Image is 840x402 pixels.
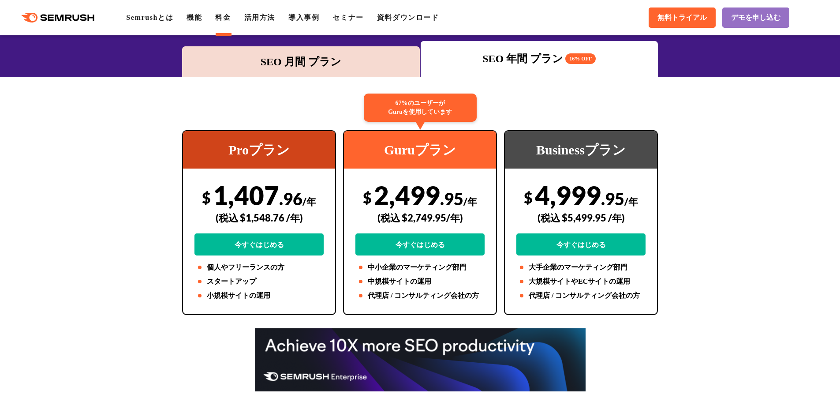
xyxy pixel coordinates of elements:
[516,233,646,255] a: 今すぐはじめる
[649,8,716,28] a: 無料トライアル
[187,54,415,70] div: SEO 月間 プラン
[657,13,707,23] span: 無料トライアル
[355,262,485,273] li: 中小企業のマーケティング部門
[516,202,646,233] div: (税込 $5,499.95 /年)
[505,131,657,169] div: Businessプラン
[288,14,319,21] a: 導入事例
[516,180,646,255] div: 4,999
[355,233,485,255] a: 今すぐはじめる
[364,94,477,122] div: 67%のユーザーが Guruを使用しています
[244,14,275,21] a: 活用方法
[624,195,638,207] span: /年
[215,14,231,21] a: 料金
[183,131,335,169] div: Proプラン
[194,262,324,273] li: 個人やフリーランスの方
[187,14,202,21] a: 機能
[516,276,646,287] li: 大規模サイトやECサイトの運用
[463,195,477,207] span: /年
[355,290,485,301] li: 代理店 / コンサルティング会社の方
[302,195,316,207] span: /年
[516,262,646,273] li: 大手企業のマーケティング部門
[194,276,324,287] li: スタートアップ
[524,188,533,207] span: $
[440,188,463,209] span: .95
[202,188,211,207] span: $
[279,188,302,209] span: .96
[194,180,324,255] div: 1,407
[601,188,624,209] span: .95
[194,202,324,233] div: (税込 $1,548.76 /年)
[344,131,496,169] div: Guruプラン
[355,276,485,287] li: 中規模サイトの運用
[722,8,789,28] a: デモを申し込む
[126,14,173,21] a: Semrushとは
[194,233,324,255] a: 今すぐはじめる
[731,13,780,23] span: デモを申し込む
[377,14,439,21] a: 資料ダウンロード
[355,202,485,233] div: (税込 $2,749.95/年)
[194,290,324,301] li: 小規模サイトの運用
[332,14,363,21] a: セミナー
[565,53,596,64] span: 16% OFF
[355,180,485,255] div: 2,499
[425,51,654,67] div: SEO 年間 プラン
[363,188,372,207] span: $
[516,290,646,301] li: 代理店 / コンサルティング会社の方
